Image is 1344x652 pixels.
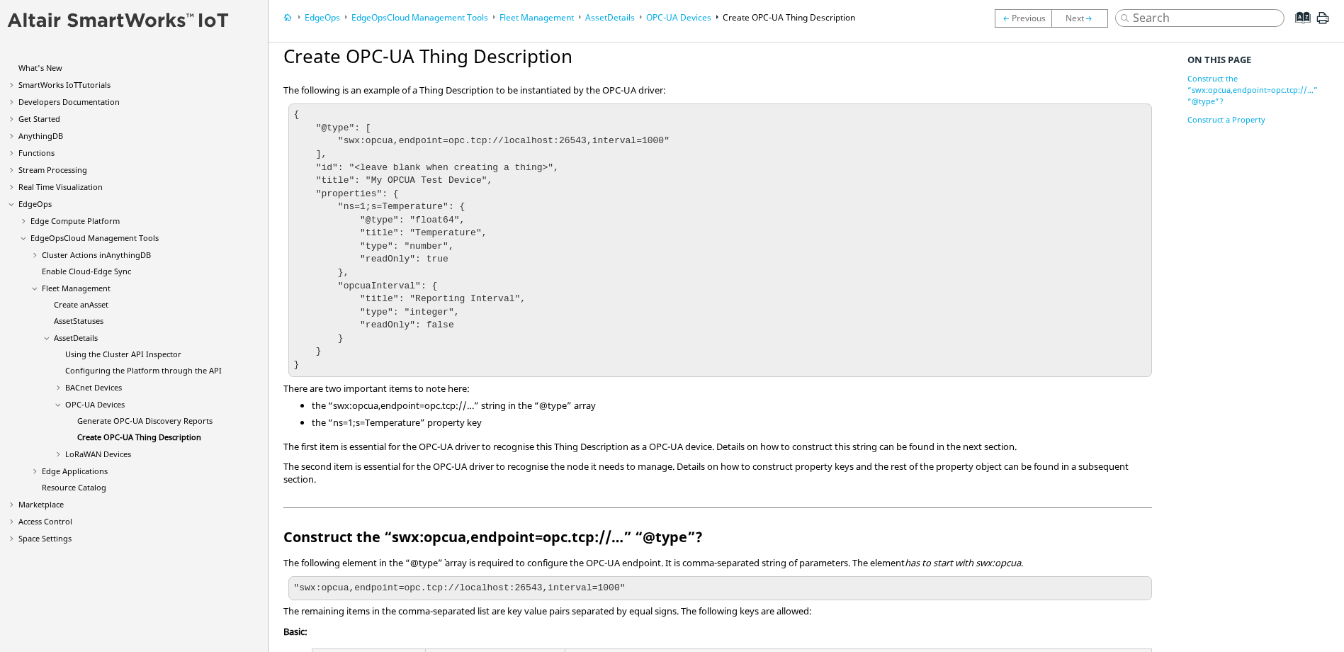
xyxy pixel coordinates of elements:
a: EdgeOps [18,198,52,209]
a: Construct a Property [1173,111,1326,128]
a: Create OPC-UA Thing Description [77,432,201,442]
a: Access Control [18,516,72,527]
a: Print this page [1315,17,1331,30]
span: Asset [54,315,73,326]
a: Developers Documentation [18,96,120,107]
a: Construct the “swx:opcua,endpoint=opc.tcp://…” “@type”? [1173,70,1326,110]
a: Index [1284,22,1312,35]
span: Asset [89,299,108,310]
span: AnythingDB [106,249,151,260]
a: Space Settings [18,533,72,544]
a: Cluster Actions inAnythingDB [42,249,151,260]
span: EdgeOps [30,232,64,243]
li: the “swx:opcua,endpoint=opc.tcp://…” string in the “@type” array [312,399,1151,416]
span: Asset [585,11,607,23]
div: There are two important items to note here: [283,382,1151,434]
a: Marketplace [18,499,64,510]
a: SmartWorks IoTTutorials [18,79,111,90]
code: "swx:opcua,endpoint=opc.tcp://localhost:26543,interval=1000" [293,583,625,593]
p: ON THIS PAGE [1173,53,1326,69]
span: Asset [54,332,73,343]
p: The second item is essential for the OPC-UA driver to recognise the node it needs to manage. Deta... [283,460,1151,485]
em: has to start with swx:opcua [905,556,1021,569]
a: Using the Cluster API Inspector [65,349,181,359]
span: SmartWorks IoT [18,79,78,90]
a: Stream Processing [18,164,87,175]
a: Edge Applications [42,466,108,476]
a: LoRaWAN Devices [1066,11,1094,24]
a: Generate OPC-UA Discovery Reports [1002,11,1046,24]
a: Real Time Visualization [18,181,103,192]
a: Enable Cloud-Edge Sync [42,266,131,276]
a: Configuring the Platform through the API [65,365,222,376]
a: AnythingDB [18,130,63,141]
a: Generate OPC-UA Discovery Reports [995,9,1051,28]
a: Get Started [18,113,60,124]
a: LoRaWAN Devices [65,449,131,459]
p: The following is an example of a Thing Description to be instantiated by the OPC-UA driver: [283,84,1151,96]
a: Fleet Management [499,11,574,23]
a: AssetDetails [585,11,635,23]
p: The remaining items in the comma-separated list are key value pairs separated by equal signs. The... [283,605,1151,617]
h2: Construct the “swx:opcua,endpoint=opc.tcp://…” “@type”? [283,483,1151,552]
a: AssetStatuses [54,315,103,326]
a: Generate OPC-UA Discovery Reports [77,415,213,426]
code: { "@type": [ "swx:opcua,endpoint=opc.tcp://localhost:26543,interval=1000" ], "id": "<leave blank ... [293,109,670,370]
a: BACnet Devices [65,382,122,393]
p: The first item is essential for the OPC-UA driver to recognise this Thing Description as a OPC-UA... [283,440,1151,453]
a: Edge Compute Platform [30,215,120,226]
a: AssetDetails [54,332,98,343]
a: Resource Catalog [42,482,106,493]
a: EdgeOpsCloud Management Tools [351,11,488,23]
p: The following element in the “@type”` array is required to configure the OPC-UA endpoint. It is c... [283,556,1151,569]
span: EdgeOps [351,11,387,23]
a: Functions [18,147,55,158]
a: OPC-UA Devices [646,11,711,23]
dt: Basic: [283,625,1151,642]
a: Fleet Management [42,283,111,293]
a: Create OPC-UA Thing Description [723,11,855,23]
input: Search [1115,9,1284,27]
a: EdgeOps [305,11,340,23]
a: EdgeOpsCloud Management Tools [30,232,159,243]
a: Create anAsset [54,299,108,310]
a: OPC-UA Devices [65,399,125,410]
li: the “ns=1;s=Temperature” property key [312,416,1151,433]
a: LoRaWAN Devices [1051,9,1115,28]
a: What's New [18,62,62,73]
